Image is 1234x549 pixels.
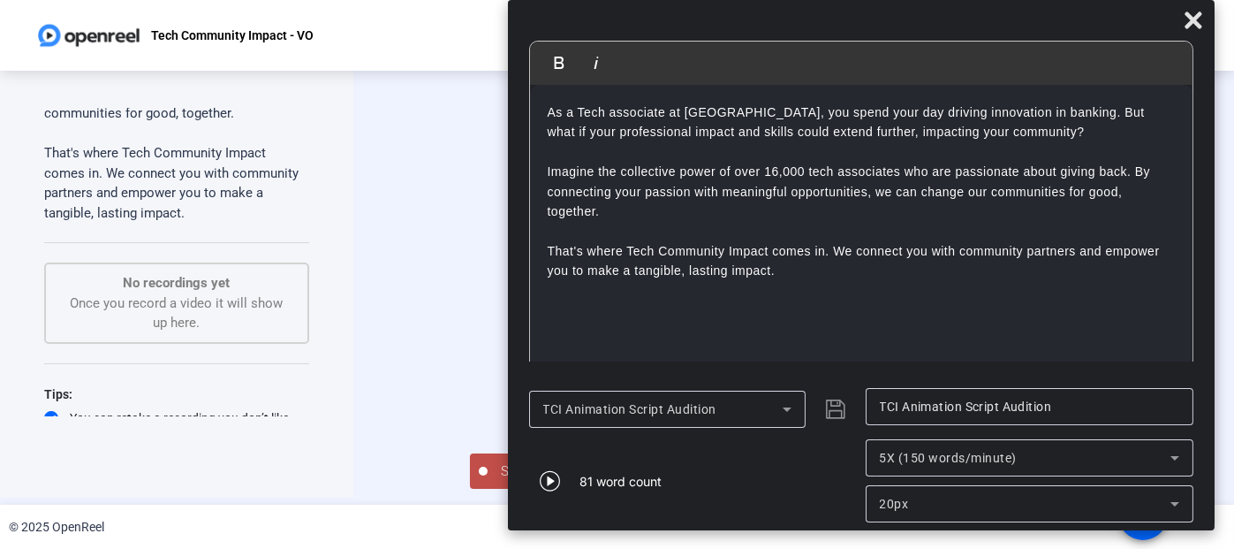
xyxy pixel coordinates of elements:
span: 5X (150 words/minute) [880,451,1018,465]
p: No recordings yet [64,273,290,294]
button: Italic (Ctrl+I) [579,45,613,80]
div: Once you record a video it will show up here. [64,273,290,333]
div: Tips: [44,384,309,405]
p: As a Tech associate at [GEOGRAPHIC_DATA], you spend your day driving innovation in banking. But w... [548,103,1175,142]
img: OpenReel logo [35,18,142,53]
span: Start Recording [488,461,604,482]
p: That's where Tech Community Impact comes in. We connect you with community partners and empower y... [44,143,309,223]
button: Bold (Ctrl+B) [542,45,576,80]
span: 20px [880,497,909,511]
span: TCI Animation Script Audition [543,402,717,416]
div: 81 word count [580,472,662,491]
div: © 2025 OpenReel [9,518,104,537]
input: Title [880,396,1179,417]
p: Imagine the collective power of over 16,000 tech associates who are passionate about giving back.... [548,162,1175,221]
p: That's where Tech Community Impact comes in. We connect you with community partners and empower y... [548,241,1175,281]
div: You can retake a recording you don’t like [44,409,309,427]
p: Tech Community Impact - VO [151,25,314,46]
